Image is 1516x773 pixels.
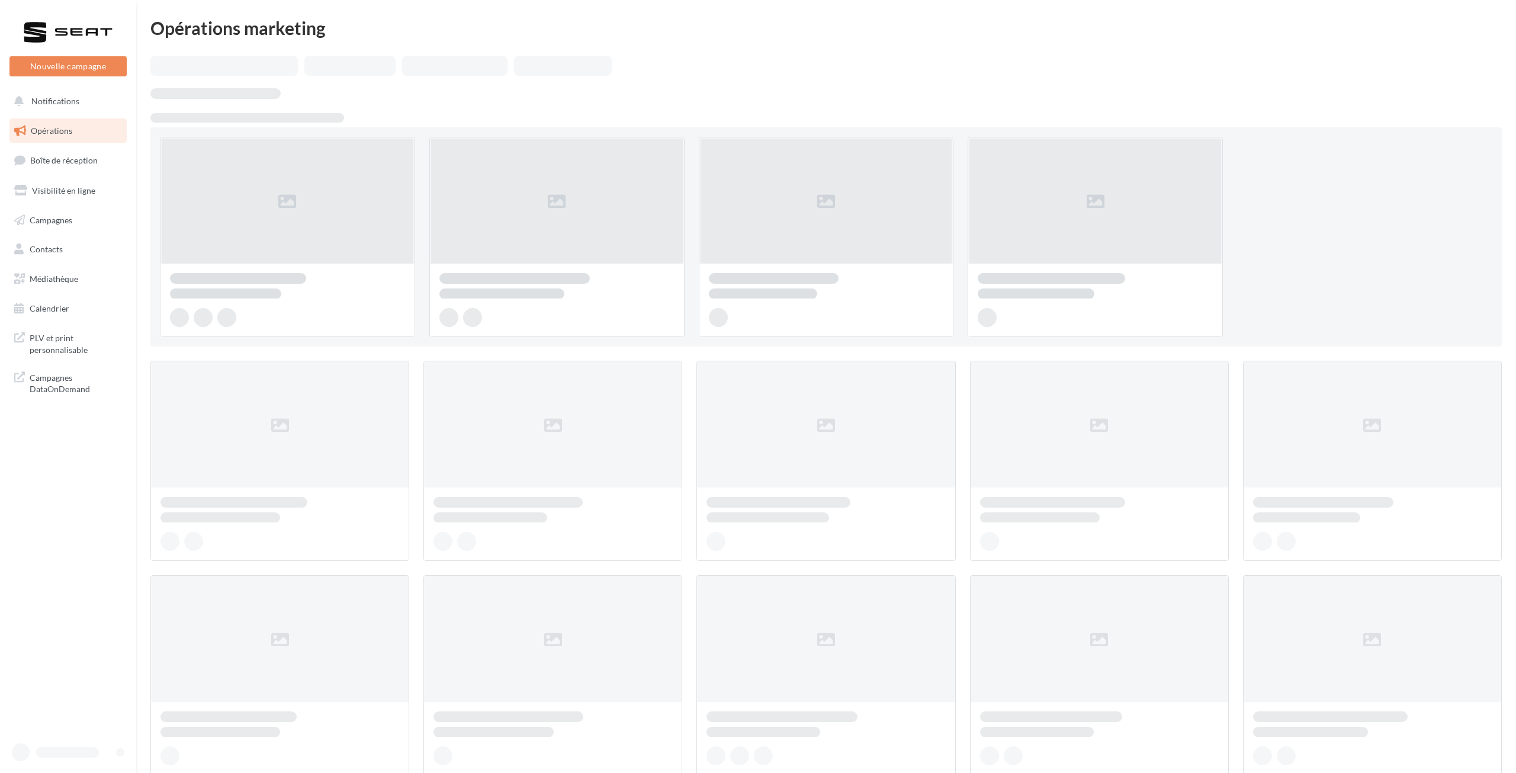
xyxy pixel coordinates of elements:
[7,89,124,114] button: Notifications
[30,303,69,313] span: Calendrier
[7,118,129,143] a: Opérations
[30,155,98,165] span: Boîte de réception
[30,244,63,254] span: Contacts
[7,178,129,203] a: Visibilité en ligne
[7,147,129,173] a: Boîte de réception
[150,19,1502,37] div: Opérations marketing
[7,365,129,400] a: Campagnes DataOnDemand
[7,208,129,233] a: Campagnes
[7,237,129,262] a: Contacts
[30,214,72,224] span: Campagnes
[32,185,95,195] span: Visibilité en ligne
[31,96,79,106] span: Notifications
[31,126,72,136] span: Opérations
[30,274,78,284] span: Médiathèque
[7,296,129,321] a: Calendrier
[30,330,122,355] span: PLV et print personnalisable
[30,370,122,395] span: Campagnes DataOnDemand
[7,267,129,291] a: Médiathèque
[7,325,129,360] a: PLV et print personnalisable
[9,56,127,76] button: Nouvelle campagne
